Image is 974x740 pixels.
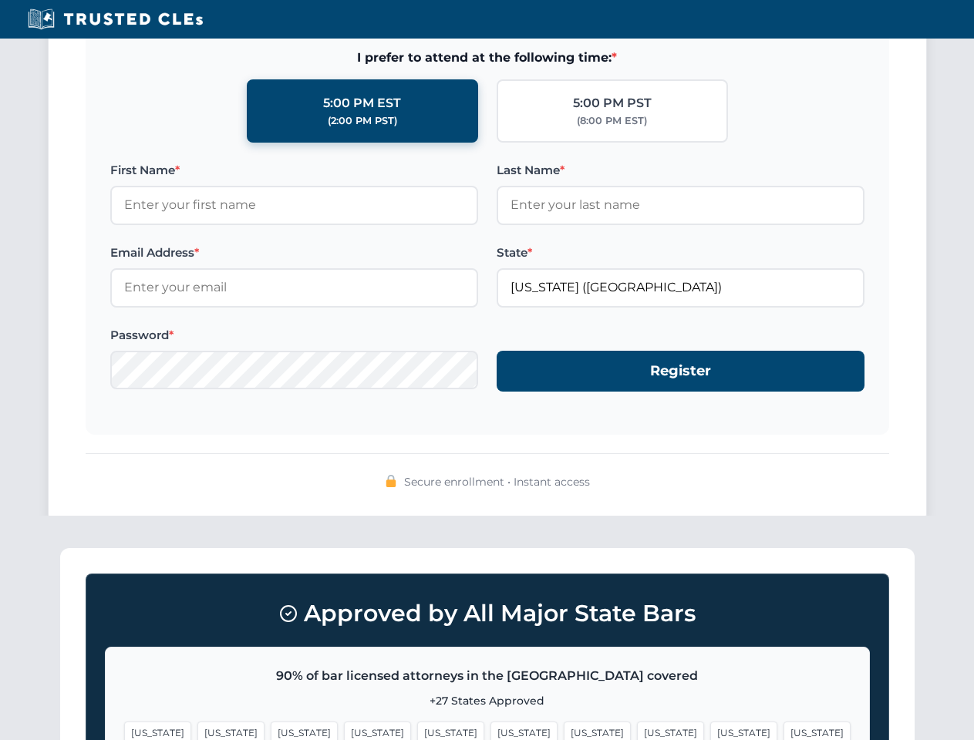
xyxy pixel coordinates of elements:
[124,692,851,709] p: +27 States Approved
[105,593,870,634] h3: Approved by All Major State Bars
[110,48,864,68] span: I prefer to attend at the following time:
[110,244,478,262] label: Email Address
[497,186,864,224] input: Enter your last name
[573,93,652,113] div: 5:00 PM PST
[385,475,397,487] img: 🔒
[328,113,397,129] div: (2:00 PM PST)
[497,244,864,262] label: State
[110,186,478,224] input: Enter your first name
[323,93,401,113] div: 5:00 PM EST
[23,8,207,31] img: Trusted CLEs
[124,666,851,686] p: 90% of bar licensed attorneys in the [GEOGRAPHIC_DATA] covered
[497,351,864,392] button: Register
[497,161,864,180] label: Last Name
[110,161,478,180] label: First Name
[110,326,478,345] label: Password
[404,473,590,490] span: Secure enrollment • Instant access
[577,113,647,129] div: (8:00 PM EST)
[497,268,864,307] input: Florida (FL)
[110,268,478,307] input: Enter your email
